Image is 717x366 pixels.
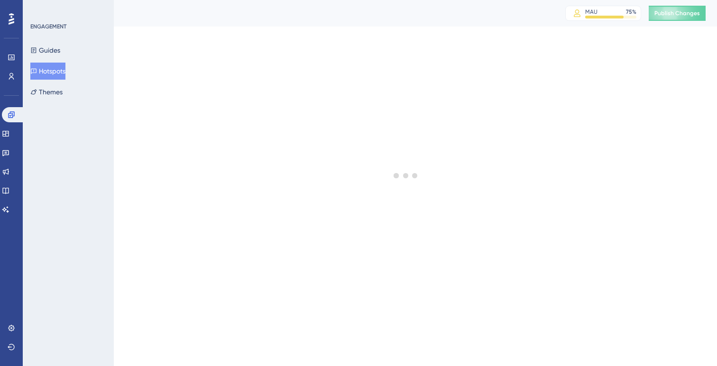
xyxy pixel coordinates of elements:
div: ENGAGEMENT [30,23,66,30]
div: MAU [585,8,597,16]
button: Publish Changes [649,6,706,21]
div: 75 % [626,8,636,16]
span: Publish Changes [654,9,700,17]
button: Themes [30,83,63,101]
button: Guides [30,42,60,59]
button: Hotspots [30,63,65,80]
